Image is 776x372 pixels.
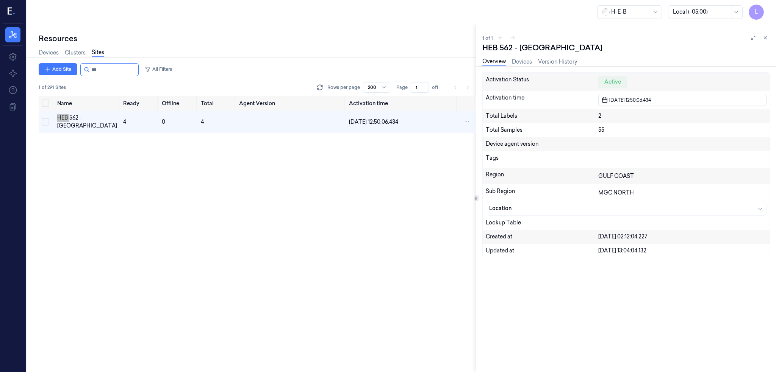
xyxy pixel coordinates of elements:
button: L [749,5,764,20]
nav: pagination [450,82,473,93]
th: Ready [120,96,159,111]
div: [DATE] 13:04:04.132 [598,247,767,255]
a: Devices [39,49,59,57]
div: [DATE] 02:12:04.227 [598,233,767,241]
button: Location [486,201,766,215]
a: Overview [482,58,506,66]
div: Activation Status [486,76,598,88]
div: 2 [598,112,767,120]
span: Page [396,84,408,91]
span: of 1 [432,84,444,91]
div: HEB 562 - [GEOGRAPHIC_DATA] [482,42,602,53]
div: Region [486,171,598,181]
a: Sites [92,48,104,57]
a: Devices [512,58,532,66]
div: Tags [486,154,598,165]
span: [DATE] 12:50:06.434 [608,97,651,104]
span: 0 [162,118,165,125]
div: Activation time [486,94,598,106]
span: 1 of 1 [482,35,493,41]
div: Sub Region [486,187,598,198]
button: All Filters [142,63,175,75]
th: Activation time [346,96,458,111]
button: Add Site [39,63,77,75]
div: Total Samples [486,126,598,134]
a: Clusters [65,49,86,57]
span: [DATE] 12:50:06.434 [349,118,398,125]
div: Location [489,204,599,212]
th: Total [198,96,236,111]
div: 55 [598,126,767,134]
span: 1 of 291 Sites [39,84,66,91]
button: Select all [42,100,49,107]
button: [DATE] 12:50:06.434 [598,94,767,106]
th: Agent Version [236,96,346,111]
a: Version History [538,58,577,66]
div: Resources [39,33,476,44]
div: Device agent version [486,140,598,148]
div: Active [598,76,627,88]
div: Total Labels [486,112,598,120]
div: Created at [486,233,598,241]
span: 4 [123,118,126,125]
th: Name [54,96,120,111]
button: Select row [42,118,49,126]
p: Rows per page [327,84,360,91]
div: Lookup Table [486,219,767,227]
div: HEB 562 - [GEOGRAPHIC_DATA] [57,114,117,130]
span: 4 [201,118,204,125]
div: Updated at [486,247,598,255]
th: Offline [159,96,197,111]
